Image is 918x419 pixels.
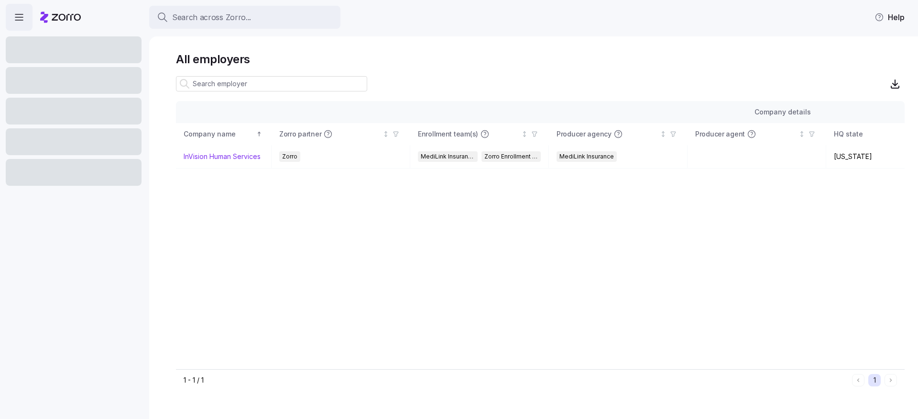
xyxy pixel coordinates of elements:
[282,151,297,162] span: Zorro
[874,11,905,23] span: Help
[410,123,549,145] th: Enrollment team(s)Not sorted
[521,131,528,137] div: Not sorted
[184,152,261,161] a: InVision Human Services
[184,375,848,385] div: 1 - 1 / 1
[382,131,389,137] div: Not sorted
[172,11,251,23] span: Search across Zorro...
[184,129,254,139] div: Company name
[176,76,367,91] input: Search employer
[549,123,688,145] th: Producer agencyNot sorted
[484,151,538,162] span: Zorro Enrollment Team
[176,123,272,145] th: Company nameSorted ascending
[885,374,897,386] button: Next page
[559,151,614,162] span: MediLink Insurance
[868,374,881,386] button: 1
[798,131,805,137] div: Not sorted
[256,131,262,137] div: Sorted ascending
[421,151,475,162] span: MediLink Insurance
[557,129,612,139] span: Producer agency
[149,6,340,29] button: Search across Zorro...
[688,123,826,145] th: Producer agentNot sorted
[852,374,864,386] button: Previous page
[867,8,912,27] button: Help
[660,131,667,137] div: Not sorted
[272,123,410,145] th: Zorro partnerNot sorted
[279,129,321,139] span: Zorro partner
[695,129,745,139] span: Producer agent
[418,129,478,139] span: Enrollment team(s)
[176,52,905,67] h1: All employers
